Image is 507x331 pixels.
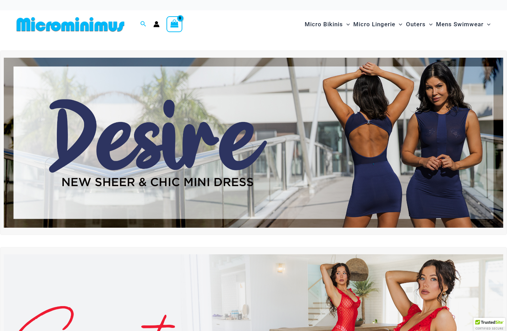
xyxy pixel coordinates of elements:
span: Mens Swimwear [436,16,484,33]
span: Menu Toggle [395,16,402,33]
a: Micro BikinisMenu ToggleMenu Toggle [303,14,352,35]
a: Micro LingerieMenu ToggleMenu Toggle [352,14,404,35]
span: Menu Toggle [343,16,350,33]
a: Account icon link [153,21,160,27]
a: OutersMenu ToggleMenu Toggle [404,14,434,35]
a: Search icon link [140,20,146,29]
nav: Site Navigation [302,13,493,36]
span: Micro Bikinis [305,16,343,33]
img: Desire me Navy Dress [4,58,503,228]
a: View Shopping Cart, empty [166,16,182,32]
span: Menu Toggle [484,16,490,33]
div: TrustedSite Certified [474,318,505,331]
a: Mens SwimwearMenu ToggleMenu Toggle [434,14,492,35]
img: MM SHOP LOGO FLAT [14,17,127,32]
span: Menu Toggle [426,16,433,33]
span: Micro Lingerie [353,16,395,33]
span: Outers [406,16,426,33]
